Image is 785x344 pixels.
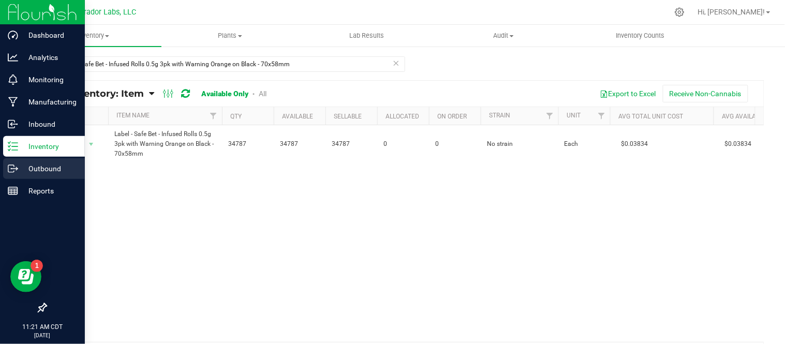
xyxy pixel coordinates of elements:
p: Dashboard [18,29,80,41]
a: All Inventory: Item [54,88,149,99]
a: Avg Total Unit Cost [618,113,683,120]
a: Inventory [25,25,161,47]
a: Available Only [202,89,249,98]
span: 34787 [280,139,319,149]
span: Inventory Counts [602,31,679,40]
inline-svg: Monitoring [8,74,18,85]
p: [DATE] [5,332,80,339]
a: Unit [567,112,581,119]
a: Sellable [334,113,362,120]
span: No strain [487,139,552,149]
a: On Order [437,113,467,120]
span: 34787 [228,139,268,149]
a: Filter [205,107,222,125]
inline-svg: Dashboard [8,30,18,40]
span: Audit [436,31,571,40]
input: Search Item Name, Retail Display Name, SKU, Part Number... [46,56,405,72]
span: $0.03834 [720,137,757,152]
a: Strain [489,112,510,119]
a: Filter [541,107,558,125]
p: Monitoring [18,73,80,86]
a: Qty [230,113,242,120]
p: Outbound [18,162,80,175]
inline-svg: Inventory [8,141,18,152]
span: Inventory [25,31,161,40]
a: Filter [593,107,610,125]
span: $0.03834 [616,137,654,152]
span: Hi, [PERSON_NAME]! [698,8,765,16]
p: 11:21 AM CDT [5,322,80,332]
span: 0 [383,139,423,149]
p: Inbound [18,118,80,130]
p: Manufacturing [18,96,80,108]
inline-svg: Inbound [8,119,18,129]
inline-svg: Reports [8,186,18,196]
span: Label - Safe Bet - Infused Rolls 0.5g 3pk with Warning Orange on Black - 70x58mm [114,129,216,159]
p: Inventory [18,140,80,153]
a: Item Name [116,112,150,119]
span: 0 [435,139,475,149]
div: Manage settings [673,7,686,17]
p: Reports [18,185,80,197]
span: select [85,137,98,152]
a: Lab Results [299,25,435,47]
a: All [259,89,266,98]
inline-svg: Manufacturing [8,97,18,107]
a: Allocated [386,113,419,120]
a: Available [282,113,313,120]
button: Receive Non-Cannabis [663,85,748,102]
span: Clear [393,56,400,70]
a: Inventory Counts [572,25,709,47]
span: Curador Labs, LLC [75,8,136,17]
button: Export to Excel [594,85,663,102]
span: 34787 [332,139,371,149]
inline-svg: Outbound [8,163,18,174]
a: Audit [435,25,572,47]
iframe: Resource center unread badge [31,260,43,272]
iframe: Resource center [10,261,41,292]
a: Plants [161,25,298,47]
p: Analytics [18,51,80,64]
span: All Inventory: Item [54,88,144,99]
span: Plants [162,31,298,40]
span: Each [565,139,604,149]
span: Lab Results [336,31,398,40]
inline-svg: Analytics [8,52,18,63]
